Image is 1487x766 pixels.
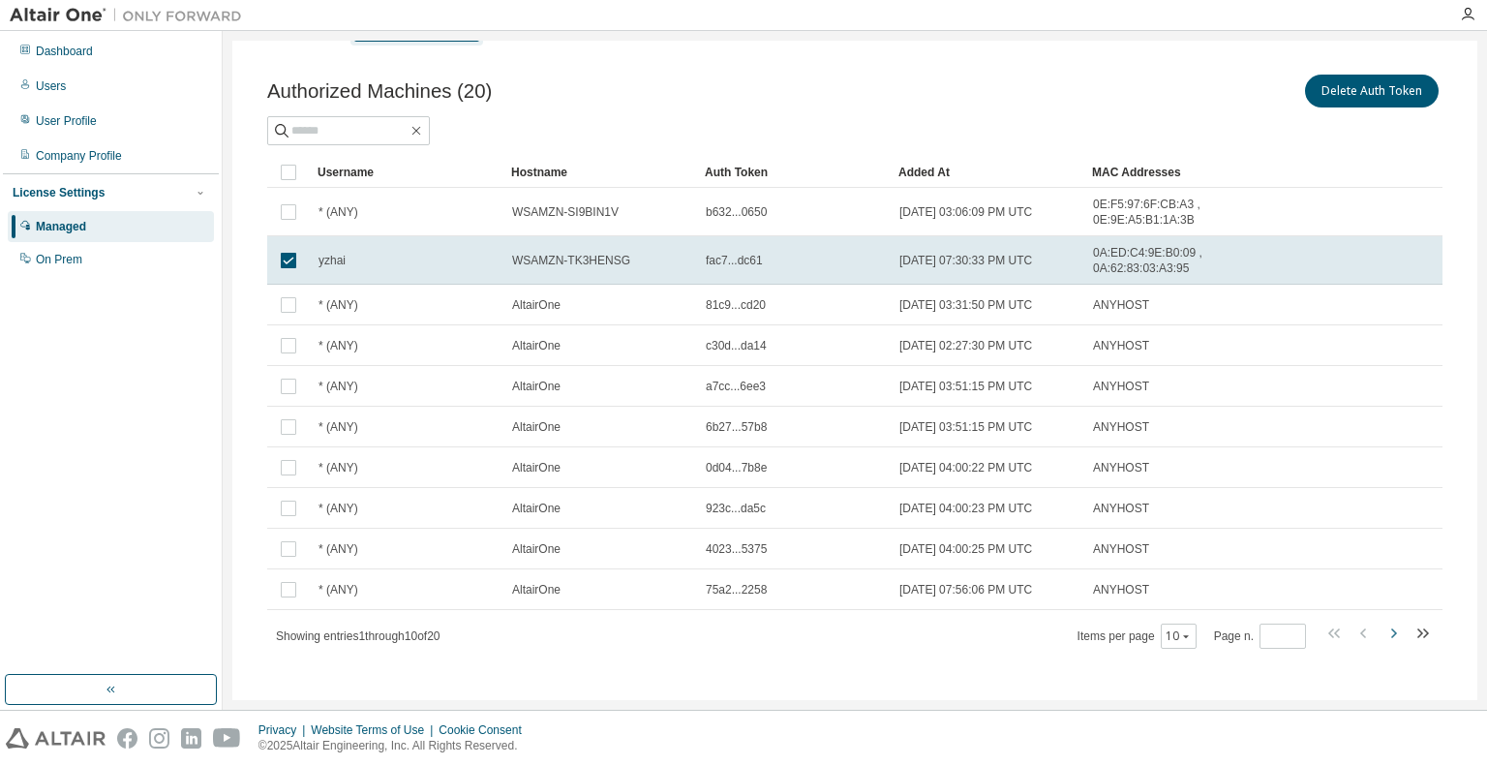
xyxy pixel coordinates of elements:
[706,541,767,557] span: 4023...5375
[511,157,689,188] div: Hostname
[1093,460,1149,475] span: ANYHOST
[706,379,766,394] span: a7cc...6ee3
[213,728,241,749] img: youtube.svg
[319,338,358,353] span: * (ANY)
[706,338,767,353] span: c30d...da14
[706,419,767,435] span: 6b27...57b8
[319,253,346,268] span: yzhai
[267,80,492,103] span: Authorized Machines (20)
[899,541,1032,557] span: [DATE] 04:00:25 PM UTC
[1093,197,1229,228] span: 0E:F5:97:6F:CB:A3 , 0E:9E:A5:B1:1A:3B
[258,722,311,738] div: Privacy
[439,722,532,738] div: Cookie Consent
[319,297,358,313] span: * (ANY)
[319,582,358,597] span: * (ANY)
[706,253,763,268] span: fac7...dc61
[512,460,561,475] span: AltairOne
[706,582,767,597] span: 75a2...2258
[36,148,122,164] div: Company Profile
[1214,624,1306,649] span: Page n.
[1093,541,1149,557] span: ANYHOST
[512,338,561,353] span: AltairOne
[318,157,496,188] div: Username
[705,157,883,188] div: Auth Token
[36,252,82,267] div: On Prem
[10,6,252,25] img: Altair One
[899,460,1032,475] span: [DATE] 04:00:22 PM UTC
[36,44,93,59] div: Dashboard
[319,460,358,475] span: * (ANY)
[319,379,358,394] span: * (ANY)
[899,338,1032,353] span: [DATE] 02:27:30 PM UTC
[512,379,561,394] span: AltairOne
[319,204,358,220] span: * (ANY)
[117,728,137,749] img: facebook.svg
[1077,624,1197,649] span: Items per page
[899,204,1032,220] span: [DATE] 03:06:09 PM UTC
[706,204,767,220] span: b632...0650
[1093,379,1149,394] span: ANYHOST
[181,728,201,749] img: linkedin.svg
[319,541,358,557] span: * (ANY)
[512,419,561,435] span: AltairOne
[1093,419,1149,435] span: ANYHOST
[899,501,1032,516] span: [DATE] 04:00:23 PM UTC
[149,728,169,749] img: instagram.svg
[13,185,105,200] div: License Settings
[6,728,106,749] img: altair_logo.svg
[319,501,358,516] span: * (ANY)
[1093,297,1149,313] span: ANYHOST
[36,219,86,234] div: Managed
[512,582,561,597] span: AltairOne
[706,297,766,313] span: 81c9...cd20
[1093,501,1149,516] span: ANYHOST
[258,738,533,754] p: © 2025 Altair Engineering, Inc. All Rights Reserved.
[512,541,561,557] span: AltairOne
[311,722,439,738] div: Website Terms of Use
[706,460,767,475] span: 0d04...7b8e
[276,629,440,643] span: Showing entries 1 through 10 of 20
[898,157,1077,188] div: Added At
[512,501,561,516] span: AltairOne
[512,204,619,220] span: WSAMZN-SI9BIN1V
[512,297,561,313] span: AltairOne
[1093,582,1149,597] span: ANYHOST
[706,501,766,516] span: 923c...da5c
[319,419,358,435] span: * (ANY)
[899,582,1032,597] span: [DATE] 07:56:06 PM UTC
[36,113,97,129] div: User Profile
[36,78,66,94] div: Users
[1093,338,1149,353] span: ANYHOST
[1166,628,1192,644] button: 10
[899,379,1032,394] span: [DATE] 03:51:15 PM UTC
[899,419,1032,435] span: [DATE] 03:51:15 PM UTC
[899,297,1032,313] span: [DATE] 03:31:50 PM UTC
[1092,157,1229,188] div: MAC Addresses
[1093,245,1229,276] span: 0A:ED:C4:9E:B0:09 , 0A:62:83:03:A3:95
[512,253,630,268] span: WSAMZN-TK3HENSG
[1305,75,1439,107] button: Delete Auth Token
[899,253,1032,268] span: [DATE] 07:30:33 PM UTC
